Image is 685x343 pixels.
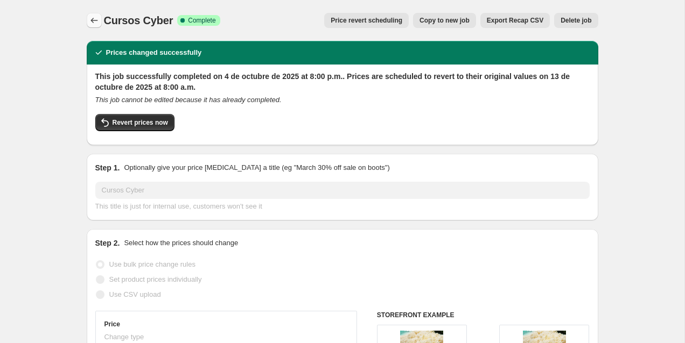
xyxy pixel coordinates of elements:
[95,162,120,173] h2: Step 1.
[377,311,590,319] h6: STOREFRONT EXAMPLE
[109,290,161,298] span: Use CSV upload
[480,13,550,28] button: Export Recap CSV
[420,16,470,25] span: Copy to new job
[554,13,598,28] button: Delete job
[109,260,195,268] span: Use bulk price change rules
[95,114,174,131] button: Revert prices now
[188,16,215,25] span: Complete
[487,16,543,25] span: Export Recap CSV
[106,47,202,58] h2: Prices changed successfully
[104,320,120,328] h3: Price
[104,15,173,26] span: Cursos Cyber
[324,13,409,28] button: Price revert scheduling
[95,238,120,248] h2: Step 2.
[95,96,282,104] i: This job cannot be edited because it has already completed.
[95,182,590,199] input: 30% off holiday sale
[95,202,262,210] span: This title is just for internal use, customers won't see it
[87,13,102,28] button: Price change jobs
[104,333,144,341] span: Change type
[124,162,389,173] p: Optionally give your price [MEDICAL_DATA] a title (eg "March 30% off sale on boots")
[109,275,202,283] span: Set product prices individually
[113,118,168,127] span: Revert prices now
[561,16,591,25] span: Delete job
[95,71,590,92] h2: This job successfully completed on 4 de octubre de 2025 at 8:00 p.m.. Prices are scheduled to rev...
[124,238,238,248] p: Select how the prices should change
[413,13,476,28] button: Copy to new job
[331,16,402,25] span: Price revert scheduling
